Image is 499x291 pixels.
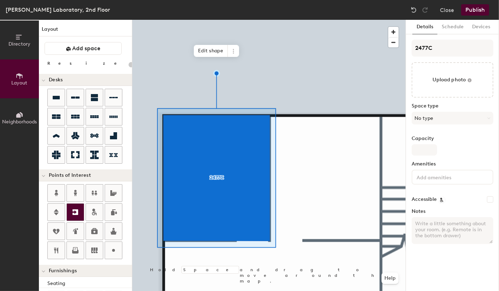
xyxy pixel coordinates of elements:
div: Resize [47,60,126,66]
h1: Layout [39,25,132,36]
button: Close [440,4,454,16]
label: Space type [412,103,493,109]
span: Desks [49,77,63,83]
span: Neighborhoods [2,119,37,125]
span: Edit shape [194,45,228,57]
button: Publish [461,4,489,16]
input: Add amenities [415,173,479,181]
label: Notes [412,209,493,214]
label: Accessible [412,197,437,202]
button: Upload photo [412,62,493,98]
span: Furnishings [49,268,77,274]
button: Schedule [437,20,468,34]
button: No type [412,112,493,124]
button: Devices [468,20,494,34]
img: Undo [410,6,417,13]
button: Details [412,20,437,34]
button: Help [382,273,399,284]
div: [PERSON_NAME] Laboratory, 2nd Floor [6,5,110,14]
span: Layout [12,80,28,86]
span: Add space [72,45,101,52]
label: Amenities [412,161,493,167]
span: Directory [8,41,30,47]
img: Redo [422,6,429,13]
div: Seating [47,280,132,287]
button: Add space [45,42,122,55]
span: Points of Interest [49,173,91,178]
label: Capacity [412,136,493,141]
